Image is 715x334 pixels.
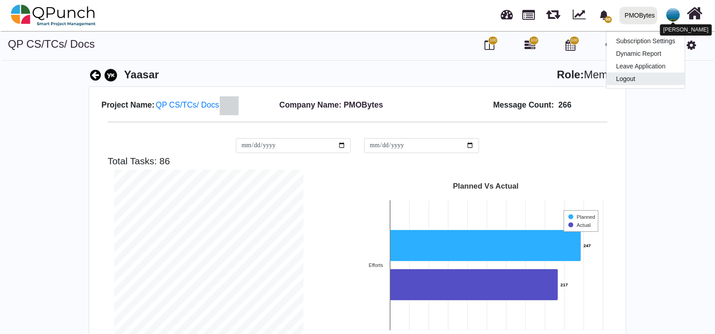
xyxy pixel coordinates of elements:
[566,40,576,50] i: Calendar
[561,282,568,287] text: 217
[606,72,685,85] a: Logout
[596,7,612,23] div: Notification
[8,38,95,50] a: QP CS/TCs/ Docs
[11,2,96,29] img: qpunch-sp.fa6292f.png
[369,262,384,268] text: Efforts
[493,96,607,115] h5: Message Count: 266
[390,230,581,262] g: Planned, bar series 1 of 2 with 1 bar.
[606,47,685,60] a: Dynamic Report
[525,43,535,50] a: 102
[124,68,618,81] h3: Yaasar
[660,24,712,36] div: [PERSON_NAME]
[625,8,655,23] div: PMOBytes
[155,96,219,115] a: QP CS/TCs/ Docs
[390,269,558,301] g: Actual, bar series 2 of 2 with 1 bar.
[606,35,685,47] a: Subscription Settings
[687,5,703,22] i: Home
[390,269,558,301] path: Efforts, 217 hours. Actual.
[584,243,591,248] text: 247
[525,40,535,50] i: Gantt
[557,68,584,81] strong: Role:
[557,68,624,83] h3: Member
[568,0,594,30] div: Dynamic Report
[523,6,535,20] span: Projects
[108,155,607,167] h4: Total Tasks: 86
[531,37,538,44] span: 102
[501,5,513,19] span: Dashboard
[599,10,609,20] svg: bell fill
[546,5,560,19] span: Iteration
[390,230,581,262] path: Efforts, 247 hours. Planned.
[490,37,497,44] span: 100
[615,0,661,30] a: PMOBytes
[666,8,680,22] img: avatar
[606,31,685,89] ul: avatar
[571,37,578,44] span: 100
[569,213,595,220] button: Show Planned
[661,0,685,29] a: avatar
[484,40,494,50] i: Board
[101,96,155,115] h5: Project Name:
[279,96,479,115] h5: Company Name: PMOBytes
[569,221,591,228] button: Show Actual
[605,16,612,23] span: 98
[453,182,519,190] text: Planned Vs Actual
[606,60,685,72] a: Leave Application
[594,0,616,29] a: bell fill98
